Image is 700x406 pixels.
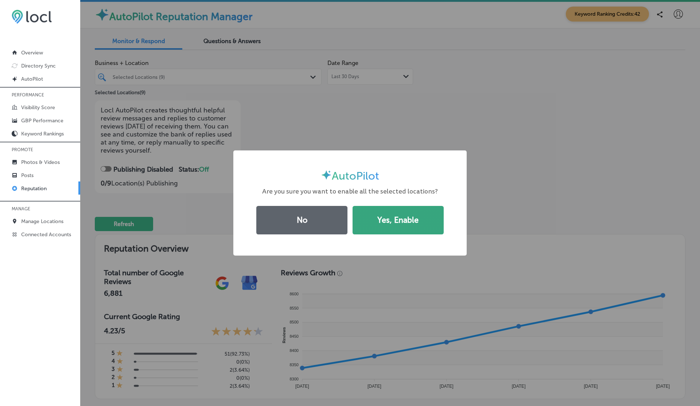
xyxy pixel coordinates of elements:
p: Posts [21,172,34,179]
p: Visibility Score [21,104,55,111]
p: AutoPilot [21,76,43,82]
p: Directory Sync [21,63,56,69]
img: 6efc1275baa40be7c98c3b36c6bfde44.png [12,9,52,24]
p: Reputation [21,185,47,192]
img: autopilot-icon [321,169,332,180]
p: Keyword Rankings [21,131,64,137]
p: Connected Accounts [21,231,71,238]
p: Overview [21,50,43,56]
p: GBP Performance [21,118,63,124]
button: No [256,206,347,234]
p: Manage Locations [21,218,63,225]
p: Photos & Videos [21,159,60,165]
div: Are you sure you want to enable all the selected locations? [252,187,448,196]
span: AutoPilot [332,169,379,183]
button: Yes, Enable [353,206,444,234]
